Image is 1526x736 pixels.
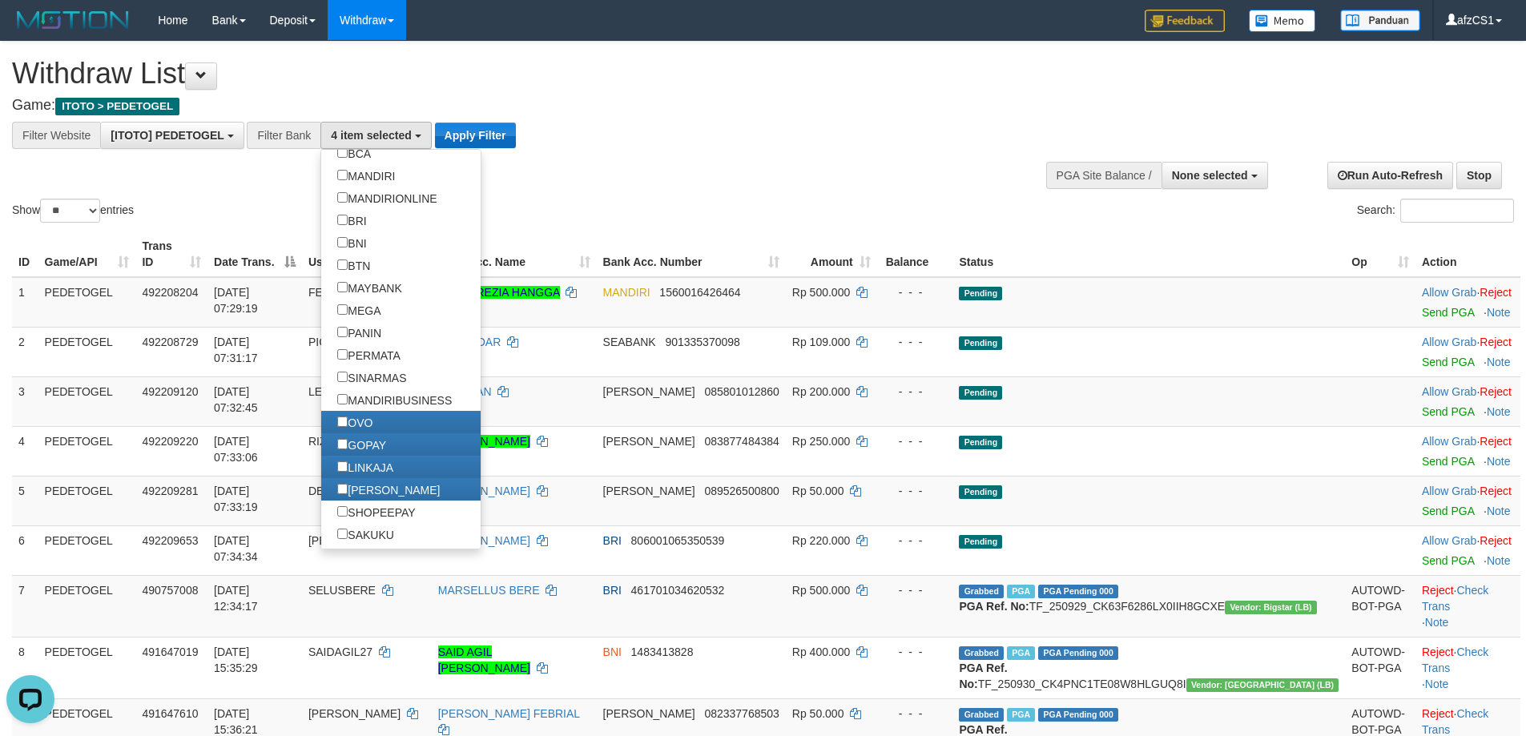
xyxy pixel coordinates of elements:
span: [DATE] 07:33:06 [214,435,258,464]
label: Show entries [12,199,134,223]
td: · [1415,476,1520,525]
span: [PERSON_NAME] [603,485,695,497]
span: SAIDAGIL27 [308,646,372,658]
td: 1 [12,277,38,328]
span: 492209281 [142,485,198,497]
label: LINKAJA [321,456,409,478]
a: SAID AGIL [PERSON_NAME] [438,646,530,674]
span: Grabbed [959,585,1004,598]
td: 7 [12,575,38,637]
a: Check Trans [1422,646,1488,674]
td: · [1415,376,1520,426]
a: Note [1487,455,1511,468]
button: [ITOTO] PEDETOGEL [100,122,244,149]
span: [DATE] 07:33:19 [214,485,258,513]
button: Open LiveChat chat widget [6,6,54,54]
span: 491647610 [142,707,198,720]
span: 490757008 [142,584,198,597]
div: - - - [884,384,947,400]
div: Filter Website [12,122,100,149]
a: Reject [1422,646,1454,658]
span: Vendor URL: https://dashboard.q2checkout.com/secure [1186,678,1339,692]
th: Bank Acc. Name: activate to sort column ascending [432,231,597,277]
input: SAKUKU [337,529,348,539]
span: Rp 500.000 [792,584,850,597]
span: Pending [959,336,1002,350]
span: 492208729 [142,336,198,348]
a: Send PGA [1422,554,1474,567]
span: PGA Pending [1038,585,1118,598]
a: Stop [1456,162,1502,189]
a: Allow Grab [1422,485,1476,497]
a: Reject [1480,286,1512,299]
td: PEDETOGEL [38,575,136,637]
input: MAYBANK [337,282,348,292]
div: Filter Bank [247,122,320,149]
div: - - - [884,284,947,300]
span: Rp 250.000 [792,435,850,448]
input: GOPAY [337,439,348,449]
label: PANIN [321,321,397,344]
td: 2 [12,327,38,376]
span: Grabbed [959,646,1004,660]
div: - - - [884,334,947,350]
td: PEDETOGEL [38,327,136,376]
span: Copy 901335370098 to clipboard [665,336,739,348]
td: 8 [12,637,38,698]
a: Check Trans [1422,584,1488,613]
td: · [1415,426,1520,476]
label: MAYBANK [321,276,417,299]
span: Pending [959,485,1002,499]
td: 6 [12,525,38,575]
span: · [1422,336,1480,348]
a: Send PGA [1422,356,1474,368]
span: Copy 089526500800 to clipboard [704,485,779,497]
td: · [1415,525,1520,575]
input: PERMATA [337,349,348,360]
th: Date Trans.: activate to sort column descending [207,231,302,277]
input: BRI [337,215,348,225]
input: LINKAJA [337,461,348,472]
th: Status [952,231,1345,277]
label: BCA [321,142,387,164]
th: Balance [877,231,953,277]
span: [DATE] 12:34:17 [214,584,258,613]
a: Note [1487,405,1511,418]
span: BNI [603,646,622,658]
span: LEHAN707 [308,385,364,398]
span: [DATE] 07:34:34 [214,534,258,563]
td: 3 [12,376,38,426]
td: 5 [12,476,38,525]
label: OVO [321,411,389,433]
div: - - - [884,644,947,660]
a: Note [1487,306,1511,319]
button: None selected [1162,162,1268,189]
th: Amount: activate to sort column ascending [786,231,877,277]
span: Copy 082337768503 to clipboard [704,707,779,720]
span: 491647019 [142,646,198,658]
a: Allow Grab [1422,286,1476,299]
input: BNI [337,237,348,247]
td: · · [1415,575,1520,637]
span: DEWAVINIC [308,485,371,497]
span: FERLYREZIA88 [308,286,389,299]
span: Marked by afzCS1 [1007,585,1035,598]
span: Rp 400.000 [792,646,850,658]
span: Rp 500.000 [792,286,850,299]
span: Copy 083877484384 to clipboard [704,435,779,448]
a: Note [1425,678,1449,690]
input: MANDIRI [337,170,348,180]
label: OCBC [321,545,396,568]
span: 492209653 [142,534,198,547]
span: [DATE] 07:32:45 [214,385,258,414]
h1: Withdraw List [12,58,1001,90]
span: Vendor URL: https://dashboard.q2checkout.com/secure [1225,601,1317,614]
td: PEDETOGEL [38,376,136,426]
div: - - - [884,433,947,449]
span: [DATE] 07:29:19 [214,286,258,315]
span: Rp 200.000 [792,385,850,398]
span: PICU12 [308,336,348,348]
span: Marked by afzCS1 [1007,708,1035,722]
label: MEGA [321,299,397,321]
td: PEDETOGEL [38,426,136,476]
